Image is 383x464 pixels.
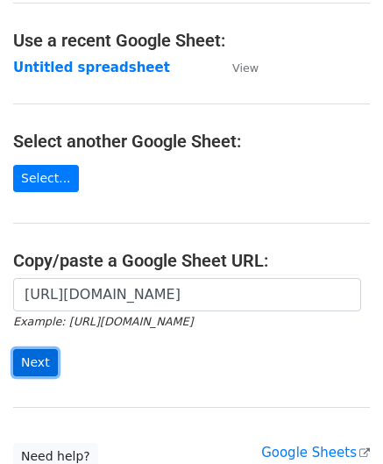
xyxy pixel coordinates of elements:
input: Paste your Google Sheet URL here [13,278,361,311]
small: View [232,61,259,75]
h4: Select another Google Sheet: [13,131,370,152]
a: Untitled spreadsheet [13,60,170,75]
h4: Copy/paste a Google Sheet URL: [13,250,370,271]
a: Google Sheets [261,445,370,460]
a: Select... [13,165,79,192]
input: Next [13,349,58,376]
h4: Use a recent Google Sheet: [13,30,370,51]
a: View [215,60,259,75]
iframe: Chat Widget [295,380,383,464]
small: Example: [URL][DOMAIN_NAME] [13,315,193,328]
